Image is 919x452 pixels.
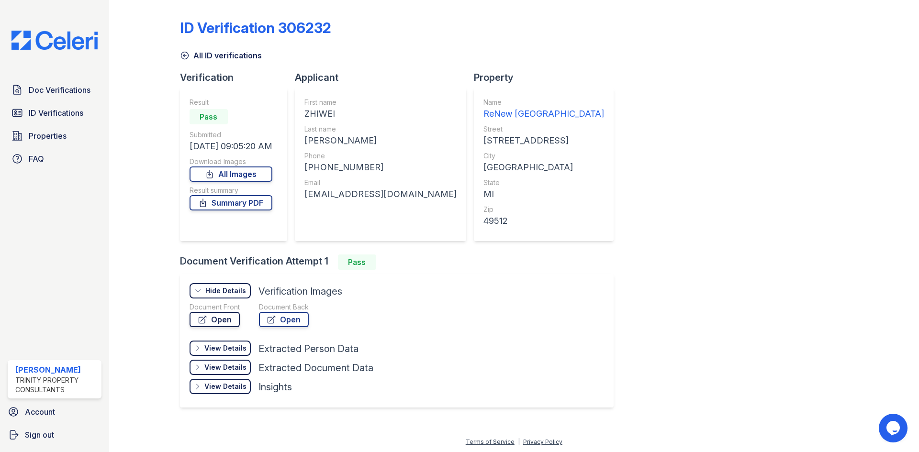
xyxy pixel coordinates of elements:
div: Extracted Document Data [258,361,373,375]
div: ZHIWEI [304,107,457,121]
a: Account [4,402,105,421]
div: View Details [204,343,247,353]
div: Result [190,98,272,107]
div: Trinity Property Consultants [15,375,98,395]
div: State [483,178,604,187]
span: Sign out [25,429,54,441]
div: [GEOGRAPHIC_DATA] [483,161,604,174]
div: ID Verification 306232 [180,19,331,36]
div: Document Verification Attempt 1 [180,254,621,270]
img: CE_Logo_Blue-a8612792a0a2168367f1c8372b55b34899dd931a85d93a1a3d3e32e68fde9ad4.png [4,31,105,50]
div: Document Front [190,302,240,312]
div: Pass [190,109,228,124]
div: View Details [204,363,247,372]
span: Account [25,406,55,418]
div: MI [483,187,604,201]
div: Hide Details [205,286,246,296]
div: [PERSON_NAME] [15,364,98,375]
div: Submitted [190,130,272,140]
div: Street [483,124,604,134]
a: Name ReNew [GEOGRAPHIC_DATA] [483,98,604,121]
a: All ID verifications [180,50,262,61]
div: | [518,438,520,445]
div: 49512 [483,214,604,228]
div: Result summary [190,186,272,195]
div: [EMAIL_ADDRESS][DOMAIN_NAME] [304,187,457,201]
div: Phone [304,151,457,161]
span: Doc Verifications [29,84,90,96]
span: FAQ [29,153,44,165]
div: City [483,151,604,161]
a: Open [259,312,309,327]
a: All Images [190,166,272,182]
div: Name [483,98,604,107]
div: Last name [304,124,457,134]
div: Extracted Person Data [258,342,359,355]
a: Terms of Service [466,438,515,445]
a: Open [190,312,240,327]
a: Summary PDF [190,195,272,210]
div: Zip [483,205,604,214]
div: Download Images [190,157,272,166]
div: Verification [180,71,295,84]
div: Applicant [295,71,474,84]
div: [PHONE_NUMBER] [304,161,457,174]
div: Pass [338,254,376,270]
div: Document Back [259,302,309,312]
a: FAQ [8,149,101,168]
span: ID Verifications [29,107,83,119]
a: Privacy Policy [523,438,562,445]
div: Insights [258,380,292,394]
div: ReNew [GEOGRAPHIC_DATA] [483,107,604,121]
a: ID Verifications [8,103,101,122]
iframe: chat widget [879,414,909,442]
a: Properties [8,126,101,145]
div: Verification Images [258,285,342,298]
div: Email [304,178,457,187]
div: [STREET_ADDRESS] [483,134,604,147]
a: Doc Verifications [8,80,101,99]
div: First name [304,98,457,107]
div: [PERSON_NAME] [304,134,457,147]
div: [DATE] 09:05:20 AM [190,140,272,153]
a: Sign out [4,425,105,444]
span: Properties [29,130,67,142]
div: View Details [204,382,247,391]
div: Property [474,71,621,84]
